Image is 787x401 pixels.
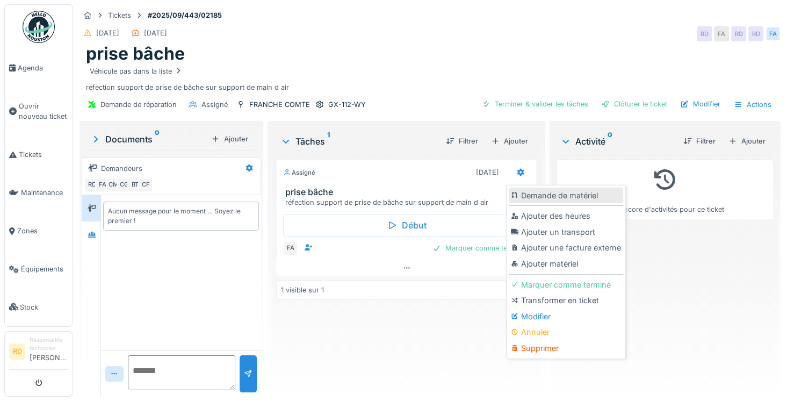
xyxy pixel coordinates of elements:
div: Demandeurs [101,163,142,174]
span: Équipements [21,264,68,274]
div: Ajouter un transport [509,224,623,240]
div: Modifier [509,309,623,325]
sup: 1 [327,135,330,148]
sup: 0 [155,133,160,146]
div: Véhicule pas dans la liste [90,66,183,76]
div: CG [117,177,132,192]
div: Tickets [108,10,131,20]
div: Début [283,214,530,237]
img: Badge_color-CXgf-gQk.svg [23,11,55,43]
li: [PERSON_NAME] [30,336,68,367]
div: Demande de réparation [100,99,177,110]
div: Clôturer le ticket [597,97,672,111]
div: Assigné [201,99,228,110]
div: Filtrer [442,134,482,148]
div: RD [84,177,99,192]
div: Aucun message pour le moment … Soyez le premier ! [108,206,254,226]
div: Responsable technicien [30,336,68,353]
div: Pas encore d'activités pour ce ticket [563,164,767,214]
div: CF [138,177,153,192]
div: FA [95,177,110,192]
div: Actions [729,97,776,112]
strong: #2025/09/443/02185 [143,10,226,20]
div: Ajouter [207,132,252,146]
div: [DATE] [96,28,119,38]
div: Activité [560,135,675,148]
div: Marquer comme terminé [509,277,623,293]
div: Annuler [509,324,623,340]
div: Filtrer [679,134,720,148]
div: FRANCHE COMTE [249,99,310,110]
div: Ajouter [724,134,770,148]
h1: prise bâche [86,44,185,64]
div: Documents [90,133,207,146]
span: Ouvrir nouveau ticket [19,101,68,121]
div: Tâches [280,135,437,148]
div: GX-112-WY [328,99,366,110]
div: CM [106,177,121,192]
div: Transformer en ticket [509,292,623,309]
span: Tickets [19,149,68,160]
div: [DATE] [476,167,499,177]
h3: prise bâche [285,187,532,197]
span: Agenda [18,63,68,73]
div: Marquer comme terminé [428,241,530,255]
div: Demande de matériel [509,188,623,204]
div: RD [748,26,763,41]
div: FA [714,26,729,41]
div: FA [766,26,781,41]
span: Maintenance [21,188,68,198]
div: réfection support de prise de bâche sur support de main d air [86,65,774,92]
div: FA [283,241,298,256]
div: Ajouter matériel [509,256,623,272]
span: Stock [20,302,68,312]
div: BT [127,177,142,192]
div: réfection support de prise de bâche sur support de main d air [285,197,532,207]
li: RD [9,343,25,360]
div: Ajouter des heures [509,208,623,224]
div: Ajouter [487,134,532,148]
div: Assigné [283,168,315,177]
div: Ajouter une facture externe [509,240,623,256]
div: Terminer & valider les tâches [478,97,593,111]
div: RD [731,26,746,41]
div: RD [697,26,712,41]
div: Modifier [676,97,725,111]
span: Zones [17,226,68,236]
div: 1 visible sur 1 [281,285,324,295]
div: Supprimer [509,340,623,356]
div: [DATE] [144,28,167,38]
sup: 0 [608,135,612,148]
